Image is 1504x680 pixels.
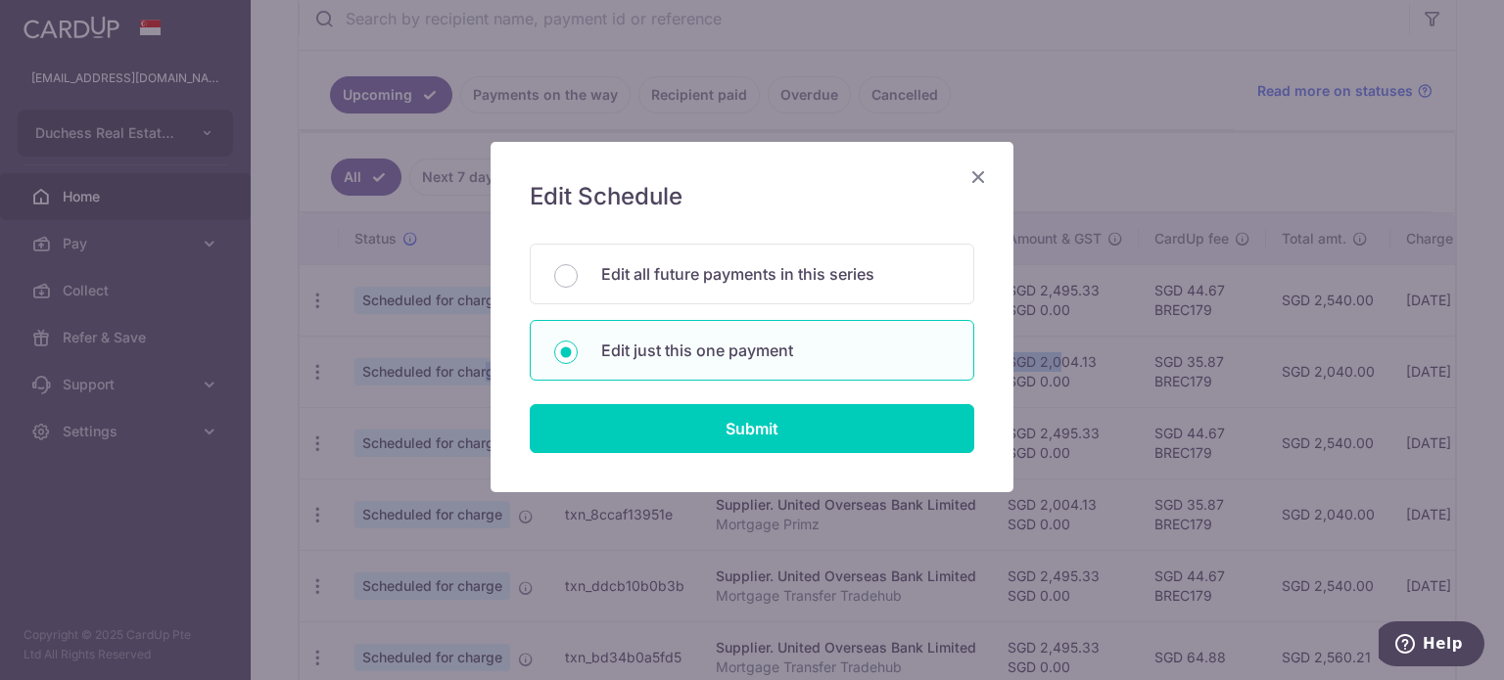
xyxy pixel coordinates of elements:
[601,339,950,362] p: Edit just this one payment
[966,165,990,189] button: Close
[601,262,950,286] p: Edit all future payments in this series
[1379,621,1484,670] iframe: Opens a widget where you can find more information
[530,181,974,212] h5: Edit Schedule
[530,404,974,453] input: Submit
